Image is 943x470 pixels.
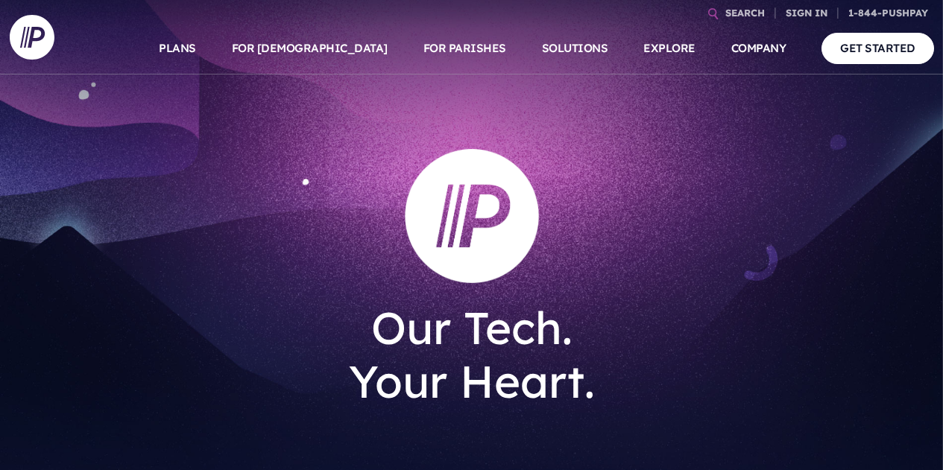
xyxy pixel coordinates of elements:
[643,22,696,74] a: EXPLORE
[159,22,196,74] a: PLANS
[731,22,786,74] a: COMPANY
[253,289,691,420] h1: Our Tech. Your Heart.
[542,22,608,74] a: SOLUTIONS
[821,33,934,63] a: GET STARTED
[232,22,388,74] a: FOR [DEMOGRAPHIC_DATA]
[423,22,506,74] a: FOR PARISHES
